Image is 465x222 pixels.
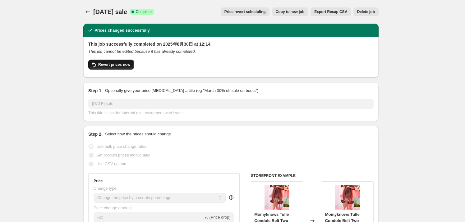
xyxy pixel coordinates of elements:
[314,9,347,14] span: Export Recap CSV
[272,7,308,16] button: Copy to new job
[265,185,289,210] img: PD210104101663-1_80x.jpg
[228,194,234,201] div: help
[93,8,127,15] span: [DATE] sale
[105,88,258,94] p: Optionally give your price [MEDICAL_DATA] a title (eg "March 30% off sale on boots")
[357,9,375,14] span: Delete job
[88,88,103,94] h2: Step 1.
[88,99,374,109] input: 30% off holiday sale
[335,185,360,210] img: PD210104101663-1_80x.jpg
[88,60,134,70] button: Revert prices now
[251,173,374,178] h6: STOREFRONT EXAMPLE
[88,131,103,137] h2: Step 2.
[96,153,150,157] span: Set product prices individually
[88,49,196,54] i: This job cannot be edited because it has already completed.
[276,9,305,14] span: Copy to new job
[98,62,130,67] span: Revert prices now
[353,7,379,16] button: Delete job
[94,179,103,183] h3: Price
[205,215,230,220] span: % (Price drop)
[105,131,171,137] p: Select how the prices should change
[311,7,351,16] button: Export Recap CSV
[94,206,132,210] span: Price change amount
[221,7,269,16] button: Price revert scheduling
[136,9,152,14] span: Complete
[88,41,374,47] h2: This job successfully completed on 2025年8月30日 at 12:14.
[94,27,150,34] h2: Prices changed successfully
[94,186,117,191] span: Change type
[96,144,146,149] span: Use bulk price change rules
[83,7,92,16] button: Price change jobs
[88,111,185,115] span: This title is just for internal use, customers won't see it
[224,9,266,14] span: Price revert scheduling
[96,161,126,166] span: Use CSV upload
